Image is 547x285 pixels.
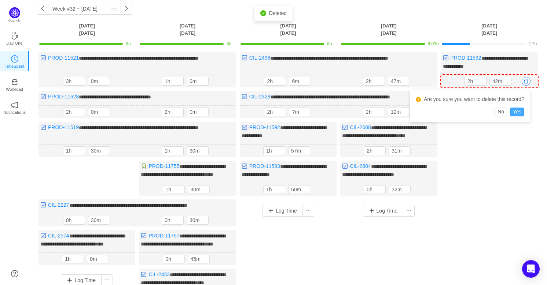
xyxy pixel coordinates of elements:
a: PROD-11628 [48,94,79,100]
a: icon: inboxWorkload [11,80,18,88]
button: icon: left [37,3,48,15]
img: 10318 [443,55,449,61]
a: PROD-11593 [249,163,280,169]
a: PROD-11519 [48,124,79,130]
a: PROD-11757 [148,233,179,239]
img: 10318 [40,124,46,130]
button: Yes [510,108,524,116]
img: 10318 [242,163,247,169]
button: Log Time [363,205,404,217]
a: icon: clock-circleTimeSpent [11,57,18,65]
span: 8.03h [428,41,439,46]
img: 10318 [40,55,46,61]
div: Are you sure you want to delete this record? [416,95,524,103]
span: 2.7h [528,41,537,46]
img: Quantify [9,7,20,18]
p: Day One [6,40,22,46]
i: icon: check-circle [260,10,266,16]
a: CIL-2498 [249,55,271,61]
img: 10318 [141,271,147,277]
p: Notifications [3,109,26,116]
a: PROD-11521 [48,55,79,61]
img: 10318 [242,94,247,100]
a: icon: question-circle [11,270,18,277]
th: [DATE] [DATE] [137,22,238,37]
span: 8h [327,41,332,46]
a: CIL-2453 [148,271,170,277]
img: 10318 [141,233,147,239]
input: Select a week [48,3,121,15]
a: PROD-11755 [148,163,179,169]
button: Log Time [262,205,303,217]
img: 10318 [342,124,348,130]
span: 8h [126,41,131,46]
p: TimeSpent [5,63,25,70]
i: icon: coffee [11,32,18,40]
a: CIL-2227 [48,202,69,208]
a: CIL-2604 [350,163,371,169]
button: icon: right [121,3,132,15]
th: [DATE] [DATE] [37,22,137,37]
button: No [495,108,507,116]
div: Open Intercom Messenger [522,260,540,278]
img: 10318 [342,163,348,169]
i: icon: inbox [11,78,18,86]
i: icon: exclamation-circle [416,97,421,102]
img: 10318 [242,55,247,61]
img: 10318 [242,124,247,130]
th: [DATE] [DATE] [338,22,439,37]
a: icon: coffeeDay One [11,34,18,42]
span: Deleted [269,10,287,16]
button: icon: ellipsis [302,205,314,217]
a: PROD-11592 [451,55,481,61]
p: Workload [6,86,23,93]
a: PROD-11592 [249,124,280,130]
th: [DATE] [DATE] [238,22,338,37]
i: icon: notification [11,101,18,109]
img: 10318 [40,233,46,239]
a: icon: notificationNotifications [11,104,18,111]
a: CIL-2328 [249,94,271,100]
button: icon: delete [522,77,531,86]
img: 10318 [40,94,46,100]
a: CIL-2608 [350,124,371,130]
p: Quantify [8,18,21,23]
i: icon: clock-circle [11,55,18,63]
img: 10315 [141,163,147,169]
span: 8h [227,41,231,46]
img: 10318 [40,202,46,208]
th: [DATE] [DATE] [439,22,540,37]
i: icon: calendar [111,6,117,11]
a: CIL-2574 [48,233,69,239]
button: icon: ellipsis [403,205,415,217]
